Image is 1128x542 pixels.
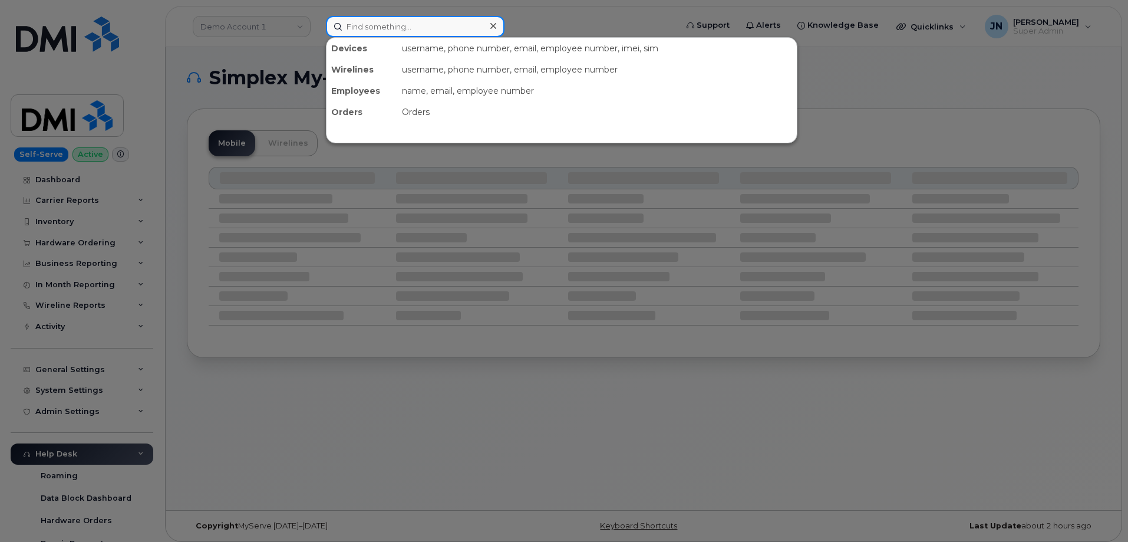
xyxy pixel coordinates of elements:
[326,101,397,123] div: Orders
[397,101,797,123] div: Orders
[397,59,797,80] div: username, phone number, email, employee number
[397,80,797,101] div: name, email, employee number
[326,59,397,80] div: Wirelines
[397,38,797,59] div: username, phone number, email, employee number, imei, sim
[326,38,397,59] div: Devices
[326,80,397,101] div: Employees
